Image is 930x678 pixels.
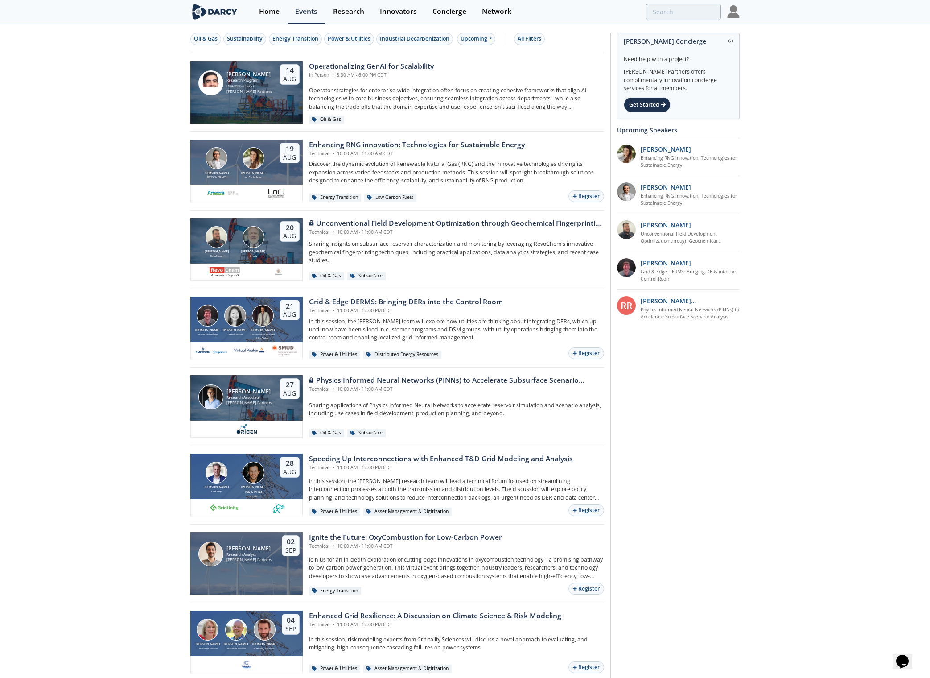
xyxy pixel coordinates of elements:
img: origen.ai.png [234,424,260,434]
div: [PERSON_NAME] Partners [226,89,272,95]
input: Advanced Search [646,4,721,20]
div: [PERSON_NAME] Partners [226,400,272,406]
div: Unconventional Field Development Optimization through Geochemical Fingerprinting Technology [309,218,604,229]
img: John Sinclair [243,226,264,248]
div: Criticality Sciences [222,647,251,650]
div: Concierge [432,8,466,15]
div: Speeding Up Interconnections with Enhanced T&D Grid Modeling and Analysis [309,454,573,464]
img: cb84fb6c-3603-43a1-87e3-48fd23fb317a [196,345,227,356]
div: Oil & Gas [309,272,344,280]
button: Sustainability [223,33,266,45]
img: f59c13b7-8146-4c0f-b540-69d0cf6e4c34 [241,659,252,670]
button: All Filters [514,33,545,45]
img: 2k2ez1SvSiOh3gKHmcgF [617,220,636,239]
img: Susan Ginsburg [197,619,218,641]
div: Energy Transition [309,194,361,202]
button: Energy Transition [269,33,322,45]
a: Unconventional Field Development Optimization through Geochemical Fingerprinting Technology [641,231,740,245]
div: [PERSON_NAME] [193,642,222,647]
div: [PERSON_NAME] [226,546,272,552]
a: Grid & Edge DERMS: Bringing DERs into the Control Room [641,269,740,283]
div: Home [259,8,280,15]
iframe: chat widget [893,642,921,669]
button: Register [568,347,604,360]
div: Distributed Energy Resources [363,351,441,359]
div: 19 [283,145,296,153]
img: Jonathan Curtis [197,305,218,327]
div: Asset Management & Digitization [363,508,452,516]
div: Operationalizing GenAI for Scalability [309,61,434,72]
span: • [331,229,336,235]
div: 27 [283,380,296,389]
button: Register [568,583,604,595]
div: Power & Utilities [309,665,360,673]
div: [PERSON_NAME] [193,328,221,333]
p: [PERSON_NAME] [641,145,691,154]
p: [PERSON_NAME] [PERSON_NAME] [641,296,740,306]
div: Power & Utilities [309,508,360,516]
img: Profile [727,5,740,18]
div: [PERSON_NAME] [203,171,230,176]
div: Research Program Director - O&G / Sustainability [226,78,272,89]
div: 28 [283,459,296,468]
img: Luigi Montana [243,462,264,484]
img: 2b793097-40cf-4f6d-9bc3-4321a642668f [267,188,286,198]
a: Juan Mayol [PERSON_NAME] Research Associate [PERSON_NAME] Partners 27 Aug Physics Informed Neural... [190,375,604,438]
span: • [331,150,336,157]
span: • [331,386,336,392]
div: Subsurface [347,272,386,280]
div: [PERSON_NAME] [239,171,267,176]
div: Network [482,8,511,15]
div: Physics Informed Neural Networks (PINNs) to Accelerate Subsurface Scenario Analysis [309,375,604,386]
div: [PERSON_NAME] [249,328,276,333]
img: Brian Fitzsimons [206,462,227,484]
div: Industrial Decarbonization [380,35,449,43]
p: In this session, the [PERSON_NAME] team will explore how utilities are thinking about integrating... [309,318,604,342]
div: [PERSON_NAME] [239,249,267,254]
button: Power & Utilities [324,33,374,45]
div: Aug [283,389,296,397]
img: Amir Akbari [206,147,227,169]
a: Enhancing RNG innovation: Technologies for Sustainable Energy [641,193,740,207]
span: • [330,72,335,78]
button: Industrial Decarbonization [376,33,453,45]
div: Criticality Sciences [250,647,279,650]
div: [PERSON_NAME] [222,642,251,647]
div: 04 [285,616,296,625]
div: Aug [283,468,296,476]
span: • [331,621,336,628]
button: Register [568,190,604,203]
div: In Person 8:30 AM - 6:00 PM CDT [309,72,434,79]
div: RevoChem [203,254,230,258]
div: Research Analyst [226,552,272,558]
p: [PERSON_NAME] [641,220,691,230]
div: [PERSON_NAME][US_STATE] [239,485,267,494]
p: [PERSON_NAME] [641,182,691,192]
div: Enhanced Grid Resilience: A Discussion on Climate Science & Risk Modeling [309,611,561,621]
img: logo-wide.svg [190,4,239,20]
div: Innovators [380,8,417,15]
div: Sep [285,546,296,554]
div: [PERSON_NAME] [203,175,230,179]
a: Enhancing RNG innovation: Technologies for Sustainable Energy [641,155,740,169]
div: RR [617,296,636,315]
div: 20 [283,223,296,232]
button: Register [568,504,604,517]
span: • [331,464,336,471]
img: Smud.org.png [272,345,297,356]
img: Ben Ruddell [225,619,247,641]
div: Power & Utilities [309,351,360,359]
div: Get Started [624,97,671,112]
div: Research [333,8,364,15]
p: Operator strategies for enterprise-wide integration often focus on creating cohesive frameworks t... [309,87,604,111]
img: Ross Dakin [254,619,276,641]
div: Aspen Technology [193,333,221,336]
div: [PERSON_NAME] Partners [226,557,272,563]
div: Technical 10:00 AM - 11:00 AM CDT [309,229,604,236]
div: Technical 10:00 AM - 11:00 AM CDT [309,150,525,157]
div: Loci Controls Inc. [239,175,267,179]
img: 737ad19b-6c50-4cdf-92c7-29f5966a019e [617,145,636,163]
img: 1659894010494-gridunity-wp-logo.png [209,502,240,513]
p: Sharing applications of Physics Informed Neural Networks to accelerate reservoir simulation and s... [309,401,604,418]
img: 1fdb2308-3d70-46db-bc64-f6eabefcce4d [617,182,636,201]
